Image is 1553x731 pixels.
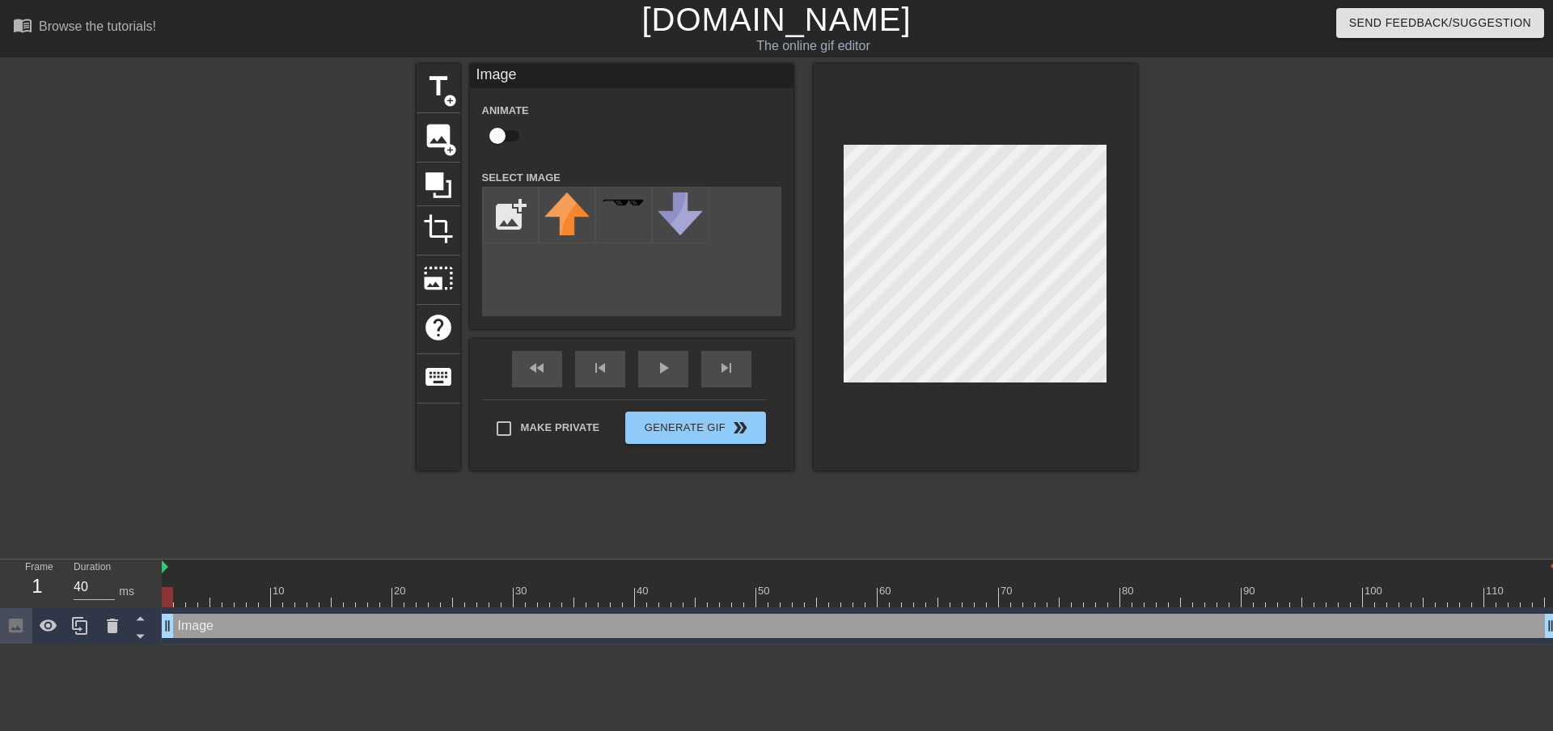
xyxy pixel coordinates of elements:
[637,583,651,599] div: 40
[482,103,529,119] label: Animate
[423,263,454,294] span: photo_size_select_large
[1349,13,1531,33] span: Send Feedback/Suggestion
[13,15,32,35] span: menu_book
[641,2,911,37] a: [DOMAIN_NAME]
[423,312,454,343] span: help
[394,583,408,599] div: 20
[423,120,454,151] span: image
[39,19,156,33] div: Browse the tutorials!
[1001,583,1015,599] div: 70
[527,358,547,378] span: fast_rewind
[625,412,765,444] button: Generate Gif
[526,36,1101,56] div: The online gif editor
[159,618,176,634] span: drag_handle
[25,572,49,601] div: 1
[654,358,673,378] span: play_arrow
[443,143,457,157] span: add_circle
[730,418,750,437] span: double_arrow
[13,15,156,40] a: Browse the tutorials!
[13,560,61,606] div: Frame
[544,192,590,235] img: upvote.png
[879,583,894,599] div: 60
[658,192,703,235] img: downvote.png
[717,358,736,378] span: skip_next
[515,583,530,599] div: 30
[482,170,561,186] label: Select Image
[273,583,287,599] div: 10
[1122,583,1136,599] div: 80
[423,361,454,392] span: keyboard
[601,198,646,207] img: deal-with-it.png
[521,420,600,436] span: Make Private
[443,94,457,108] span: add_circle
[1486,583,1506,599] div: 110
[423,213,454,244] span: crop
[74,563,111,573] label: Duration
[470,64,793,88] div: Image
[423,71,454,102] span: title
[1336,8,1544,38] button: Send Feedback/Suggestion
[632,418,759,437] span: Generate Gif
[119,583,134,600] div: ms
[590,358,610,378] span: skip_previous
[1243,583,1258,599] div: 90
[1365,583,1385,599] div: 100
[758,583,772,599] div: 50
